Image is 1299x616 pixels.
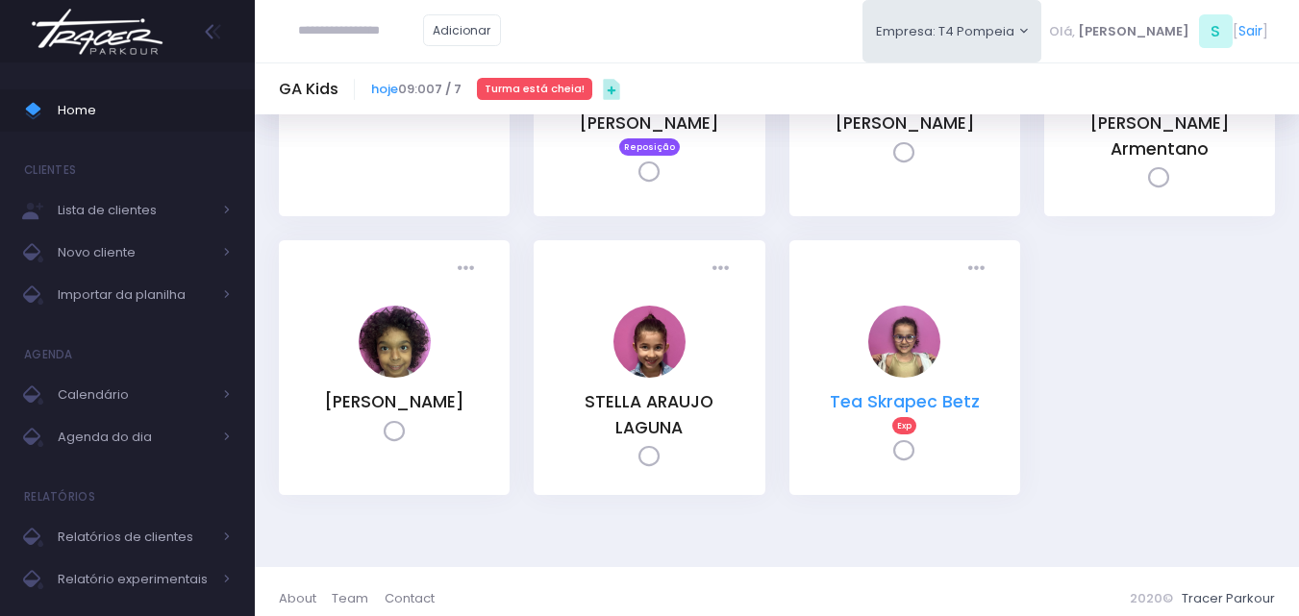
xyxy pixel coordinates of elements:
[892,417,917,434] span: Exp
[613,364,686,382] a: STELLA ARAUJO LAGUNA
[613,306,686,378] img: STELLA ARAUJO LAGUNA
[868,306,940,378] img: Tea Skrapec Betz
[423,14,502,46] a: Adicionar
[835,111,975,135] a: [PERSON_NAME]
[58,198,212,223] span: Lista de clientes
[579,111,719,135] a: [PERSON_NAME]
[359,306,431,378] img: Priscila Vanzolini
[24,335,73,374] h4: Agenda
[868,364,940,382] a: Tea Skrapec Betz
[1199,14,1233,48] span: S
[1182,589,1275,607] a: Tracer Parkour
[1130,589,1173,607] span: 2020©
[1049,22,1075,41] span: Olá,
[324,390,464,413] a: [PERSON_NAME]
[1041,10,1275,53] div: [ ]
[58,240,212,265] span: Novo cliente
[585,390,713,438] a: STELLA ARAUJO LAGUNA
[58,425,212,450] span: Agenda do dia
[477,78,593,99] div: Turma está cheia!
[24,478,95,516] h4: Relatórios
[359,364,431,382] a: Priscila Vanzolini
[58,98,231,123] span: Home
[58,382,212,407] span: Calendário
[1078,22,1189,41] span: [PERSON_NAME]
[1238,21,1262,41] a: Sair
[58,567,212,592] span: Relatório experimentais
[1089,111,1230,160] a: [PERSON_NAME] Armentano
[58,283,212,308] span: Importar da planilha
[279,80,338,99] h5: GA Kids
[619,138,681,156] span: Reposição
[371,80,398,98] a: hoje
[58,525,212,550] span: Relatórios de clientes
[24,151,76,189] h4: Clientes
[830,390,980,413] a: Tea Skrapec Betz
[435,80,462,98] strong: 7 / 7
[371,80,462,99] span: 09:00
